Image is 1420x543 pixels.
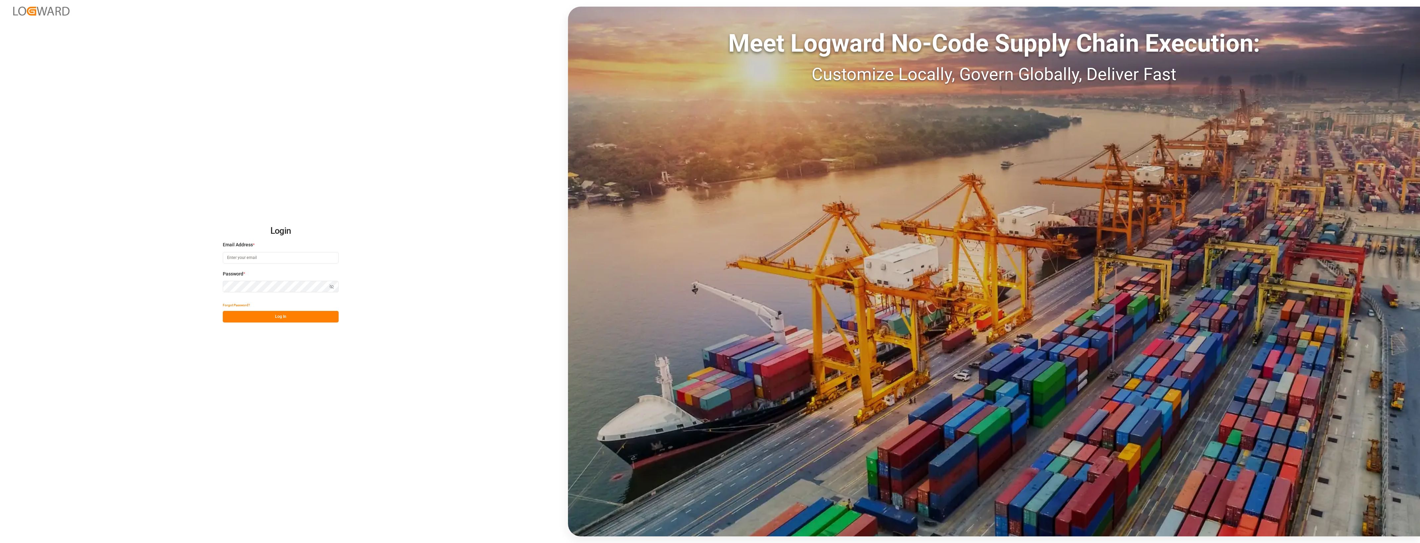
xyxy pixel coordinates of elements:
button: Forgot Password? [223,299,250,311]
input: Enter your email [223,252,339,264]
span: Email Address [223,241,253,248]
h2: Login [223,221,339,242]
img: Logward_new_orange.png [13,7,70,16]
div: Customize Locally, Govern Globally, Deliver Fast [568,62,1420,87]
span: Password [223,271,243,277]
button: Log In [223,311,339,322]
div: Meet Logward No-Code Supply Chain Execution: [568,25,1420,62]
